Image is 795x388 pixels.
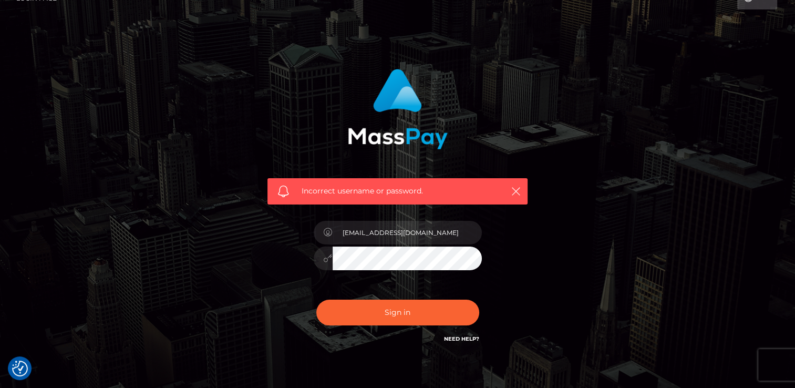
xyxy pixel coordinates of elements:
button: Sign in [316,300,479,325]
input: Username... [333,221,482,244]
a: Need Help? [444,335,479,342]
span: Incorrect username or password. [302,186,493,197]
img: MassPay Login [348,69,448,149]
img: Revisit consent button [12,361,28,376]
button: Consent Preferences [12,361,28,376]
